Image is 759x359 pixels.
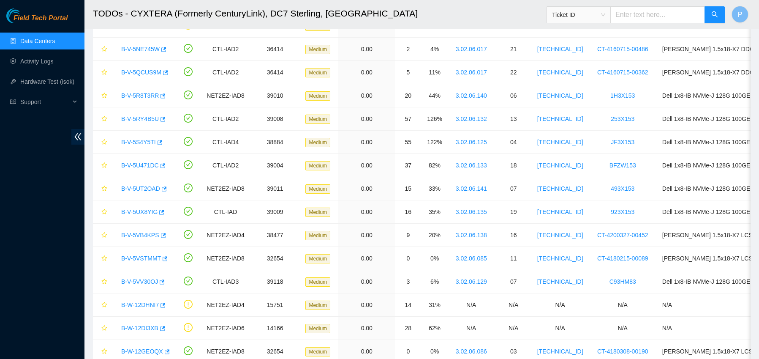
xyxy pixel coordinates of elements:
[101,279,107,285] span: star
[537,46,583,52] a: [TECHNICAL_ID]
[305,347,330,356] span: Medium
[305,208,330,217] span: Medium
[184,207,193,216] span: check-circle
[421,131,448,154] td: 122%
[609,278,636,285] a: C93HM83
[495,177,533,200] td: 07
[184,184,193,192] span: check-circle
[456,278,487,285] a: 3.02.06.129
[121,185,160,192] a: B-V-5UT2OAD
[597,69,648,76] a: CT-4160715-00362
[421,247,448,270] td: 0%
[101,209,107,216] span: star
[448,317,495,340] td: N/A
[597,348,648,355] a: CT-4180308-00190
[6,15,68,26] a: Akamai TechnologiesField Tech Portal
[611,185,634,192] a: 493X153
[202,84,249,107] td: NET2EZ-IAD8
[338,293,395,317] td: 0.00
[395,131,421,154] td: 55
[537,208,583,215] a: [TECHNICAL_ID]
[305,45,330,54] span: Medium
[495,84,533,107] td: 06
[20,93,70,110] span: Support
[338,131,395,154] td: 0.00
[101,69,107,76] span: star
[305,161,330,170] span: Medium
[101,46,107,53] span: star
[184,160,193,169] span: check-circle
[184,277,193,285] span: check-circle
[121,162,159,169] a: B-V-5U471DC
[249,154,301,177] td: 39004
[338,224,395,247] td: 0.00
[495,247,533,270] td: 11
[421,38,448,61] td: 4%
[249,84,301,107] td: 39010
[338,154,395,177] td: 0.00
[395,107,421,131] td: 57
[537,185,583,192] a: [TECHNICAL_ID]
[338,247,395,270] td: 0.00
[202,247,249,270] td: NET2EZ-IAD8
[611,115,634,122] a: 253X153
[98,66,108,79] button: star
[121,69,161,76] a: B-V-5QCUS9M
[456,348,487,355] a: 3.02.06.086
[338,61,395,84] td: 0.00
[101,255,107,262] span: star
[395,293,421,317] td: 14
[495,154,533,177] td: 18
[101,116,107,123] span: star
[184,230,193,239] span: check-circle
[495,61,533,84] td: 22
[101,232,107,239] span: star
[202,293,249,317] td: NET2EZ-IAD4
[395,38,421,61] td: 2
[121,208,158,215] a: B-V-5UX8YIG
[421,200,448,224] td: 35%
[597,232,648,238] a: CT-4200327-00452
[421,61,448,84] td: 11%
[249,270,301,293] td: 39118
[249,200,301,224] td: 39009
[121,115,159,122] a: B-V-5RY4B5U
[101,93,107,99] span: star
[338,84,395,107] td: 0.00
[732,6,748,23] button: P
[98,298,108,312] button: star
[98,112,108,126] button: star
[249,177,301,200] td: 39011
[421,107,448,131] td: 126%
[338,270,395,293] td: 0.00
[184,44,193,53] span: check-circle
[121,278,158,285] a: B-V-5VV30OJ
[537,162,583,169] a: [TECHNICAL_ID]
[395,154,421,177] td: 37
[249,224,301,247] td: 38477
[537,115,583,122] a: [TECHNICAL_ID]
[537,278,583,285] a: [TECHNICAL_ID]
[10,99,16,105] span: read
[249,293,301,317] td: 15751
[202,107,249,131] td: CTL-IAD2
[456,208,487,215] a: 3.02.06.135
[184,323,193,332] span: exclamation-circle
[537,69,583,76] a: [TECHNICAL_ID]
[421,317,448,340] td: 62%
[184,114,193,123] span: check-circle
[249,38,301,61] td: 36414
[184,346,193,355] span: check-circle
[395,61,421,84] td: 5
[71,129,84,145] span: double-left
[338,107,395,131] td: 0.00
[705,6,725,23] button: search
[421,224,448,247] td: 20%
[495,270,533,293] td: 07
[456,232,487,238] a: 3.02.06.138
[184,67,193,76] span: check-circle
[421,154,448,177] td: 82%
[456,115,487,122] a: 3.02.06.132
[495,317,533,340] td: N/A
[533,293,588,317] td: N/A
